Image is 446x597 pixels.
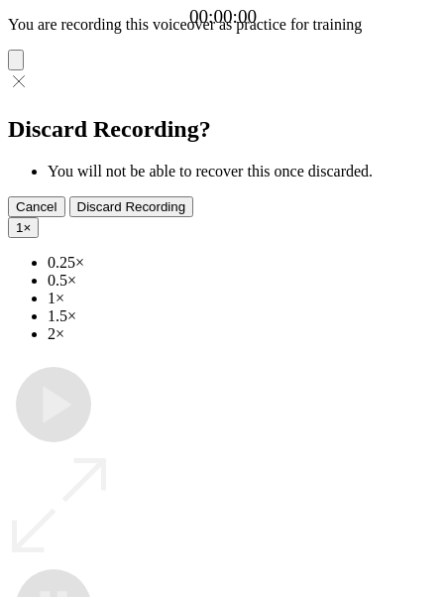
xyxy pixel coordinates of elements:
li: 0.25× [48,254,438,272]
li: 2× [48,325,438,343]
li: 0.5× [48,272,438,290]
li: You will not be able to recover this once discarded. [48,163,438,180]
button: Discard Recording [69,196,194,217]
span: 1 [16,220,23,235]
a: 00:00:00 [189,6,257,28]
li: 1× [48,290,438,307]
li: 1.5× [48,307,438,325]
button: Cancel [8,196,65,217]
h2: Discard Recording? [8,116,438,143]
p: You are recording this voiceover as practice for training [8,16,438,34]
button: 1× [8,217,39,238]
